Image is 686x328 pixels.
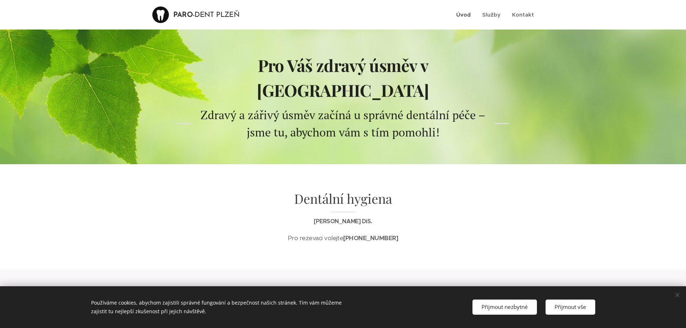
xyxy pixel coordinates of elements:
[555,303,586,310] span: Přijmout vše
[456,11,471,18] span: Úvod
[481,303,528,310] span: Přijmout nezbytné
[454,6,534,24] ul: Menu
[91,293,368,321] div: Používáme cookies, abychom zajistili správné fungování a bezpečnost našich stránek. Tím vám můžem...
[472,300,537,314] button: Přijmout nezbytné
[201,107,485,140] span: Zdravý a zářivý úsměv začíná u správné dentální péče – jsme tu, abychom vám s tím pomohli!
[257,54,429,101] strong: Pro Váš zdravý úsměv v [GEOGRAPHIC_DATA]
[512,11,534,18] span: Kontakt
[482,11,501,18] span: Služby
[546,300,595,314] button: Přijmout vše
[199,233,487,243] p: Pro rezevaci volejte
[314,217,372,225] strong: [PERSON_NAME] DiS.
[343,234,398,242] strong: [PHONE_NUMBER]
[199,190,487,213] h1: Dentální hygiena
